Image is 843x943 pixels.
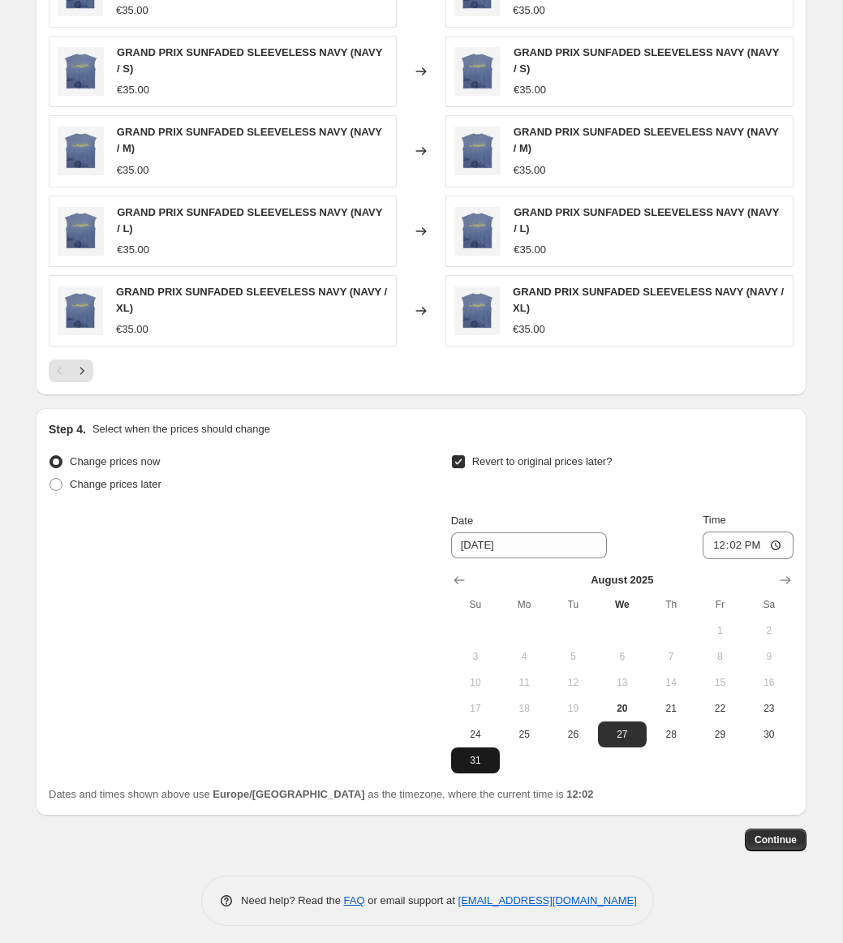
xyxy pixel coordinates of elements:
span: 10 [458,676,493,689]
span: 7 [653,650,689,663]
img: GRANDPRIX_BLUE_1_80x.jpg [454,127,501,175]
span: GRAND PRIX SUNFADED SLEEVELESS NAVY (NAVY / S) [514,46,779,75]
button: Thursday August 28 2025 [647,721,695,747]
span: 22 [702,702,738,715]
span: 3 [458,650,493,663]
th: Wednesday [598,592,647,618]
button: Wednesday August 6 2025 [598,644,647,670]
span: Change prices now [70,455,160,467]
div: €35.00 [117,82,149,98]
span: 14 [653,676,689,689]
span: 19 [555,702,591,715]
span: 11 [506,676,542,689]
button: Sunday August 3 2025 [451,644,500,670]
th: Sunday [451,592,500,618]
button: Continue [745,829,806,851]
button: Saturday August 23 2025 [745,695,794,721]
button: Sunday August 10 2025 [451,670,500,695]
span: Fr [702,598,738,611]
div: €35.00 [514,242,546,258]
span: 24 [458,728,493,741]
button: Tuesday August 12 2025 [548,670,597,695]
input: 8/20/2025 [451,532,607,558]
div: €35.00 [117,242,149,258]
span: Time [703,514,725,526]
span: 31 [458,754,493,767]
span: Continue [755,833,797,846]
span: Date [451,515,473,527]
span: Tu [555,598,591,611]
span: 9 [751,650,787,663]
a: FAQ [344,894,365,906]
span: Revert to original prices later? [472,455,613,467]
th: Tuesday [548,592,597,618]
span: Mo [506,598,542,611]
span: GRAND PRIX SUNFADED SLEEVELESS NAVY (NAVY / M) [514,126,779,154]
span: GRAND PRIX SUNFADED SLEEVELESS NAVY (NAVY / M) [117,126,382,154]
button: Next [71,360,93,382]
span: 28 [653,728,689,741]
button: Sunday August 24 2025 [451,721,500,747]
button: Thursday August 7 2025 [647,644,695,670]
span: 23 [751,702,787,715]
button: Today Wednesday August 20 2025 [598,695,647,721]
span: 30 [751,728,787,741]
span: 29 [702,728,738,741]
button: Saturday August 9 2025 [745,644,794,670]
span: 20 [604,702,640,715]
button: Monday August 4 2025 [500,644,548,670]
th: Friday [695,592,744,618]
button: Wednesday August 13 2025 [598,670,647,695]
span: 8 [702,650,738,663]
button: Friday August 15 2025 [695,670,744,695]
div: €35.00 [116,2,148,19]
img: GRANDPRIX_BLUE_1_80x.jpg [454,286,500,335]
div: €35.00 [513,321,545,338]
button: Tuesday August 19 2025 [548,695,597,721]
button: Monday August 18 2025 [500,695,548,721]
span: Change prices later [70,478,161,490]
img: GRANDPRIX_BLUE_1_80x.jpg [454,47,501,96]
b: Europe/[GEOGRAPHIC_DATA] [213,788,364,800]
span: 6 [604,650,640,663]
span: 1 [702,624,738,637]
th: Saturday [745,592,794,618]
button: Friday August 8 2025 [695,644,744,670]
b: 12:02 [566,788,593,800]
span: We [604,598,640,611]
button: Show previous month, July 2025 [448,569,471,592]
button: Thursday August 14 2025 [647,670,695,695]
button: Monday August 25 2025 [500,721,548,747]
span: 17 [458,702,493,715]
span: Need help? Read the [241,894,344,906]
span: or email support at [365,894,458,906]
span: 16 [751,676,787,689]
button: Monday August 11 2025 [500,670,548,695]
th: Thursday [647,592,695,618]
button: Saturday August 16 2025 [745,670,794,695]
span: 25 [506,728,542,741]
button: Sunday August 31 2025 [451,747,500,773]
button: Saturday August 30 2025 [745,721,794,747]
img: GRANDPRIX_BLUE_1_80x.jpg [58,207,104,256]
input: 12:00 [703,532,794,559]
span: 18 [506,702,542,715]
span: 15 [702,676,738,689]
span: 2 [751,624,787,637]
span: GRAND PRIX SUNFADED SLEEVELESS NAVY (NAVY / L) [514,206,779,235]
button: Tuesday August 5 2025 [548,644,597,670]
span: 12 [555,676,591,689]
h2: Step 4. [49,421,86,437]
div: €35.00 [514,82,546,98]
span: 4 [506,650,542,663]
span: 26 [555,728,591,741]
img: GRANDPRIX_BLUE_1_80x.jpg [58,47,104,96]
span: 21 [653,702,689,715]
nav: Pagination [49,360,93,382]
a: [EMAIL_ADDRESS][DOMAIN_NAME] [458,894,637,906]
span: GRAND PRIX SUNFADED SLEEVELESS NAVY (NAVY / L) [117,206,382,235]
button: Show next month, September 2025 [774,569,797,592]
img: GRANDPRIX_BLUE_1_80x.jpg [58,286,103,335]
button: Thursday August 21 2025 [647,695,695,721]
div: €35.00 [117,162,149,179]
